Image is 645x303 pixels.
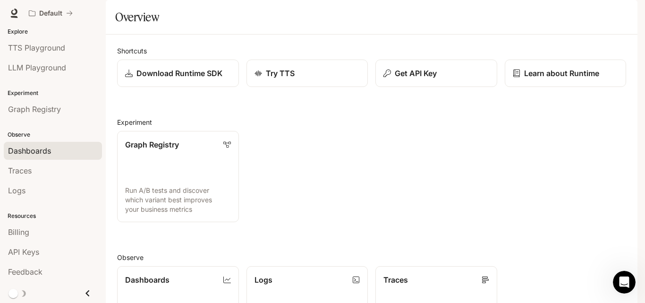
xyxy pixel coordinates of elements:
[117,46,626,56] h2: Shortcuts
[375,60,497,87] button: Get API Key
[266,68,295,79] p: Try TTS
[117,131,239,222] a: Graph RegistryRun A/B tests and discover which variant best improves your business metrics
[117,252,626,262] h2: Observe
[117,117,626,127] h2: Experiment
[505,60,627,87] a: Learn about Runtime
[255,274,272,286] p: Logs
[125,274,170,286] p: Dashboards
[125,186,231,214] p: Run A/B tests and discover which variant best improves your business metrics
[39,9,62,17] p: Default
[136,68,222,79] p: Download Runtime SDK
[524,68,599,79] p: Learn about Runtime
[613,271,636,294] iframe: Intercom live chat
[117,60,239,87] a: Download Runtime SDK
[383,274,408,286] p: Traces
[246,60,368,87] a: Try TTS
[115,8,159,26] h1: Overview
[25,4,77,23] button: All workspaces
[395,68,437,79] p: Get API Key
[125,139,179,150] p: Graph Registry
